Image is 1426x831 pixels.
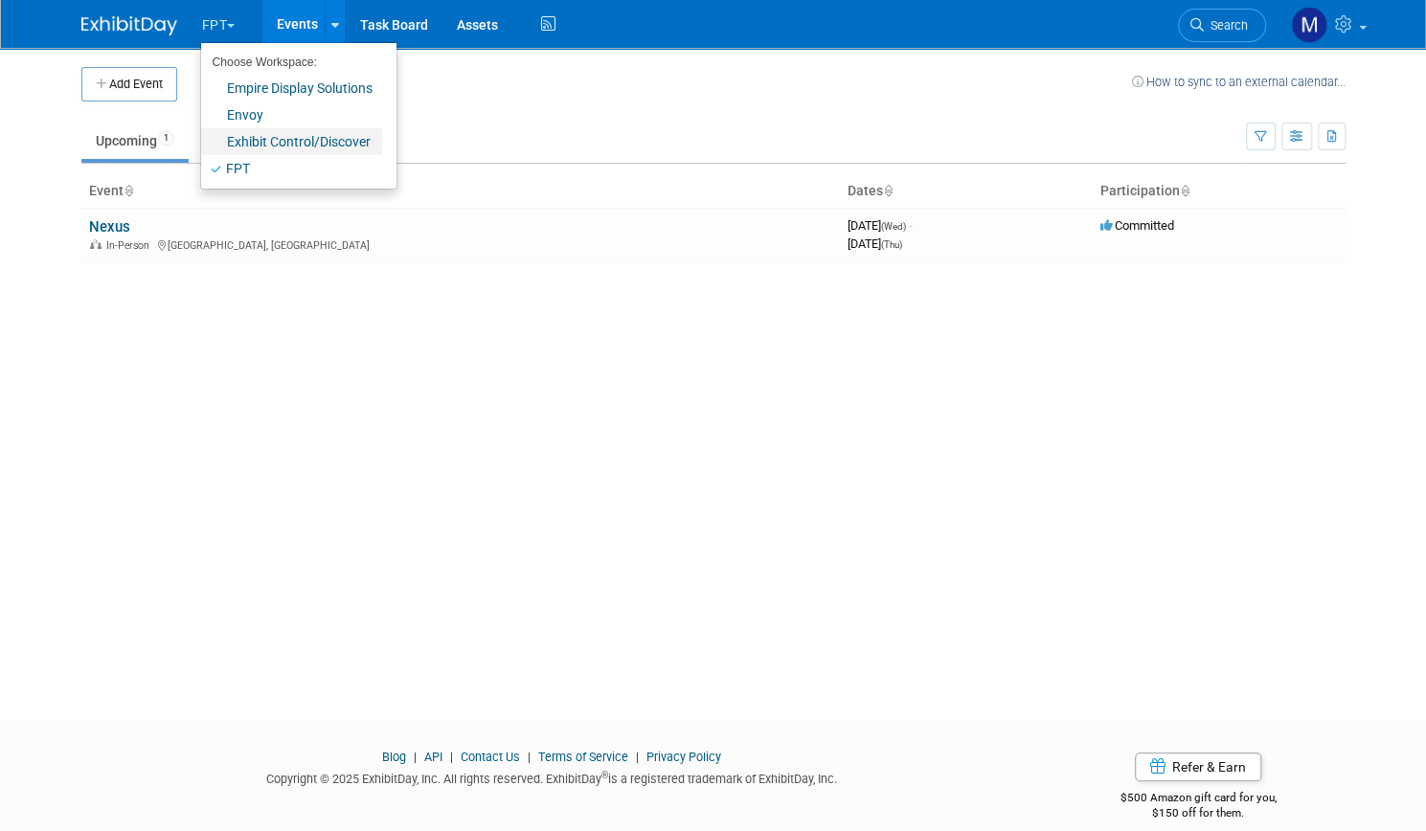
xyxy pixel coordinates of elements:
[81,766,1023,788] div: Copyright © 2025 ExhibitDay, Inc. All rights reserved. ExhibitDay is a registered trademark of Ex...
[1204,18,1248,33] span: Search
[424,750,442,764] a: API
[382,750,406,764] a: Blog
[538,750,628,764] a: Terms of Service
[81,175,840,208] th: Event
[124,183,133,198] a: Sort by Event Name
[1132,75,1346,89] a: How to sync to an external calendar...
[81,16,177,35] img: ExhibitDay
[81,67,177,101] button: Add Event
[201,101,382,128] a: Envoy
[1093,175,1346,208] th: Participation
[106,239,155,252] span: In-Person
[1100,218,1174,233] span: Committed
[461,750,520,764] a: Contact Us
[90,239,102,249] img: In-Person Event
[201,75,382,101] a: Empire Display Solutions
[1180,183,1189,198] a: Sort by Participation Type
[646,750,721,764] a: Privacy Policy
[523,750,535,764] span: |
[631,750,644,764] span: |
[601,770,608,780] sup: ®
[848,218,912,233] span: [DATE]
[848,236,902,251] span: [DATE]
[409,750,421,764] span: |
[881,221,906,232] span: (Wed)
[201,155,382,182] a: FPT
[89,218,130,236] a: Nexus
[201,50,382,75] li: Choose Workspace:
[89,236,832,252] div: [GEOGRAPHIC_DATA], [GEOGRAPHIC_DATA]
[1178,9,1266,42] a: Search
[883,183,893,198] a: Sort by Start Date
[201,128,382,155] a: Exhibit Control/Discover
[192,123,266,159] a: Past1
[158,131,174,146] span: 1
[840,175,1093,208] th: Dates
[881,239,902,250] span: (Thu)
[1051,777,1346,821] div: $500 Amazon gift card for you,
[909,218,912,233] span: -
[81,123,189,159] a: Upcoming1
[1135,752,1261,781] a: Refer & Earn
[1051,805,1346,821] div: $150 off for them.
[1291,7,1327,43] img: Matt h
[445,750,458,764] span: |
